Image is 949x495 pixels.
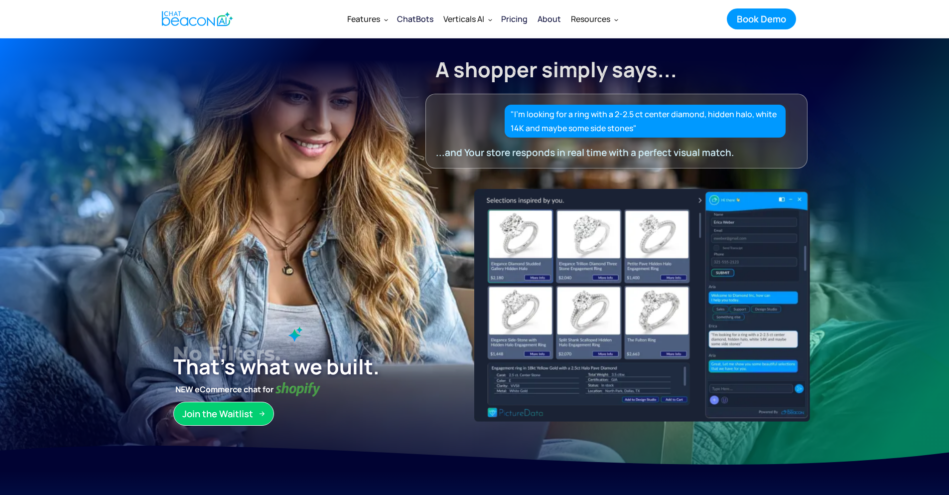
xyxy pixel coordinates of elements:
[727,8,796,29] a: Book Demo
[737,12,786,25] div: Book Demo
[173,352,380,380] strong: That’s what we built.
[474,189,810,421] img: ChatBeacon New UI Experience
[496,6,533,32] a: Pricing
[614,17,618,21] img: Dropdown
[259,411,265,417] img: Arrow
[392,6,438,32] a: ChatBots
[173,382,275,396] strong: NEW eCommerce chat for
[436,146,779,160] div: ...and Your store responds in real time with a perfect visual match.
[173,337,453,369] h1: No filters.
[153,6,239,31] a: home
[347,12,380,26] div: Features
[511,107,780,135] div: "I’m looking for a ring with a 2-2.5 ct center diamond, hidden halo, white 14K and maybe some sid...
[538,12,561,26] div: About
[342,7,392,31] div: Features
[397,12,433,26] div: ChatBots
[173,402,274,426] a: Join the Waitlist
[566,7,622,31] div: Resources
[501,12,528,26] div: Pricing
[533,6,566,32] a: About
[384,17,388,21] img: Dropdown
[435,55,677,83] strong: A shopper simply says...
[438,7,496,31] div: Verticals AI
[182,407,253,420] div: Join the Waitlist
[488,17,492,21] img: Dropdown
[571,12,610,26] div: Resources
[443,12,484,26] div: Verticals AI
